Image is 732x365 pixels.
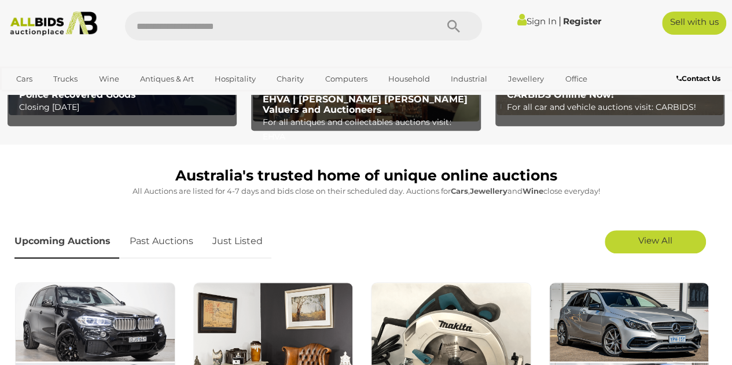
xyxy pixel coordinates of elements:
[207,69,263,89] a: Hospitality
[517,16,557,27] a: Sign In
[451,186,468,196] strong: Cars
[676,74,720,83] b: Contact Us
[557,69,594,89] a: Office
[507,100,719,115] p: For all car and vehicle auctions visit: CARBIDS!
[381,69,437,89] a: Household
[19,100,231,115] p: Closing [DATE]
[53,89,150,108] a: [GEOGRAPHIC_DATA]
[424,12,482,40] button: Search
[9,89,47,108] a: Sports
[14,224,119,259] a: Upcoming Auctions
[269,69,311,89] a: Charity
[14,168,718,184] h1: Australia's trusted home of unique online auctions
[317,69,374,89] a: Computers
[470,186,507,196] strong: Jewellery
[253,31,480,121] a: EHVA | Evans Hastings Valuers and Auctioneers EHVA | [PERSON_NAME] [PERSON_NAME] Valuers and Auct...
[638,235,672,246] span: View All
[662,12,726,35] a: Sell with us
[676,72,723,85] a: Contact Us
[133,69,201,89] a: Antiques & Art
[46,69,85,89] a: Trucks
[501,69,551,89] a: Jewellery
[443,69,495,89] a: Industrial
[605,230,706,253] a: View All
[263,115,474,144] p: For all antiques and collectables auctions visit: EHVA
[204,224,271,259] a: Just Listed
[91,69,126,89] a: Wine
[9,69,40,89] a: Cars
[558,14,561,27] span: |
[263,94,467,115] b: EHVA | [PERSON_NAME] [PERSON_NAME] Valuers and Auctioneers
[121,224,202,259] a: Past Auctions
[5,12,102,36] img: Allbids.com.au
[14,185,718,198] p: All Auctions are listed for 4-7 days and bids close on their scheduled day. Auctions for , and cl...
[563,16,601,27] a: Register
[523,186,543,196] strong: Wine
